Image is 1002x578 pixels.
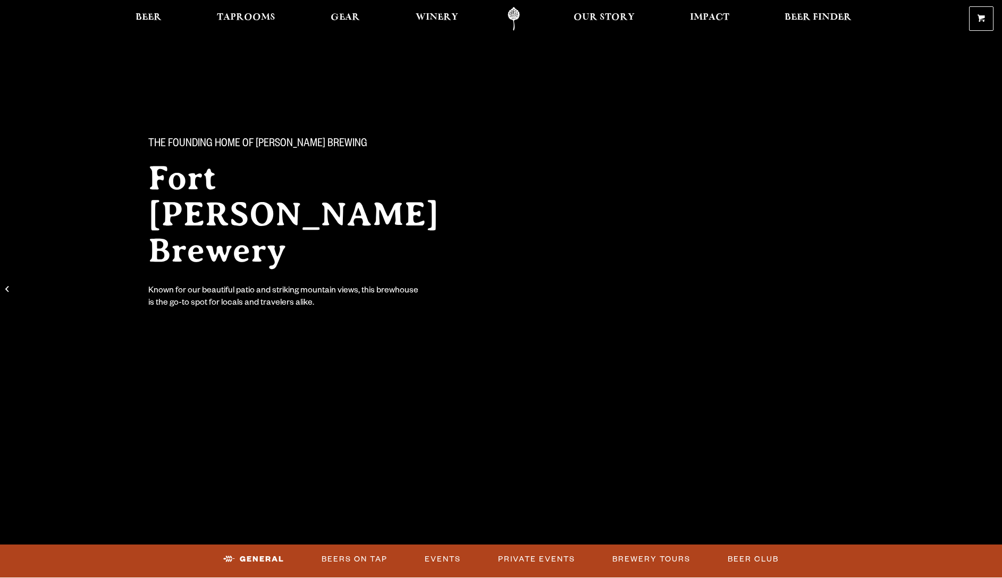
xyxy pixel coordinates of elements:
[148,138,367,152] span: The Founding Home of [PERSON_NAME] Brewing
[567,7,642,31] a: Our Story
[409,7,465,31] a: Winery
[210,7,282,31] a: Taprooms
[129,7,169,31] a: Beer
[494,547,579,572] a: Private Events
[574,13,635,22] span: Our Story
[723,547,783,572] a: Beer Club
[148,286,420,310] div: Known for our beautiful patio and striking mountain views, this brewhouse is the go-to spot for l...
[785,13,852,22] span: Beer Finder
[494,7,534,31] a: Odell Home
[136,13,162,22] span: Beer
[148,160,480,269] h2: Fort [PERSON_NAME] Brewery
[317,547,392,572] a: Beers on Tap
[416,13,458,22] span: Winery
[217,13,275,22] span: Taprooms
[608,547,695,572] a: Brewery Tours
[324,7,367,31] a: Gear
[420,547,465,572] a: Events
[219,547,289,572] a: General
[683,7,736,31] a: Impact
[778,7,858,31] a: Beer Finder
[690,13,729,22] span: Impact
[331,13,360,22] span: Gear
